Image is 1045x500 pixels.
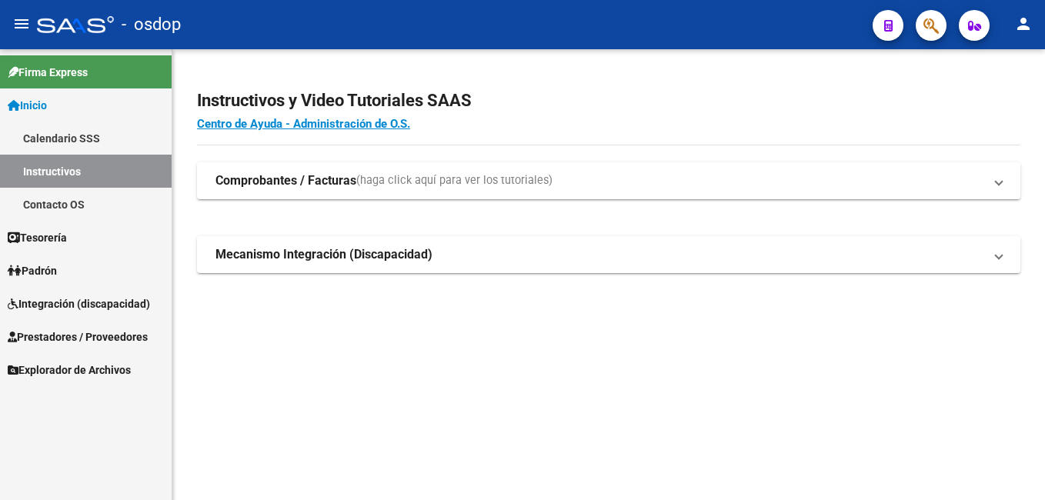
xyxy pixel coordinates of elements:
[197,162,1020,199] mat-expansion-panel-header: Comprobantes / Facturas(haga click aquí para ver los tutoriales)
[197,117,410,131] a: Centro de Ayuda - Administración de O.S.
[8,328,148,345] span: Prestadores / Proveedores
[8,295,150,312] span: Integración (discapacidad)
[1014,15,1033,33] mat-icon: person
[356,172,553,189] span: (haga click aquí para ver los tutoriales)
[993,448,1030,485] iframe: Intercom live chat
[122,8,181,42] span: - osdop
[215,246,432,263] strong: Mecanismo Integración (Discapacidad)
[197,86,1020,115] h2: Instructivos y Video Tutoriales SAAS
[8,362,131,378] span: Explorador de Archivos
[197,236,1020,273] mat-expansion-panel-header: Mecanismo Integración (Discapacidad)
[215,172,356,189] strong: Comprobantes / Facturas
[8,229,67,246] span: Tesorería
[8,64,88,81] span: Firma Express
[12,15,31,33] mat-icon: menu
[8,97,47,114] span: Inicio
[8,262,57,279] span: Padrón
